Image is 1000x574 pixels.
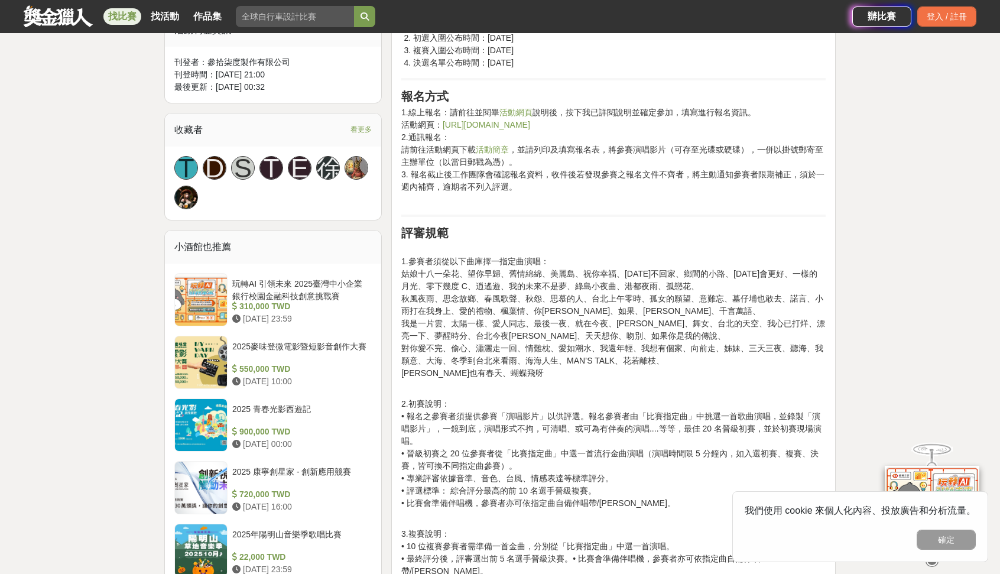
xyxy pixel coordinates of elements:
div: 2025麥味登微電影暨短影音創作大賽 [232,340,367,363]
a: S [231,156,255,180]
div: [DATE] 23:59 [232,313,367,325]
div: 刊登者： 參拾柒度製作有限公司 [174,56,372,69]
li: 初選入圍公布時間：[DATE] [413,32,826,44]
div: 玩轉AI 引領未來 2025臺灣中小企業銀行校園金融科技創意挑戰賽 [232,278,367,300]
a: T [174,156,198,180]
a: 2025 康寧創星家 - 創新應用競賽 720,000 TWD [DATE] 16:00 [174,461,372,514]
div: 900,000 TWD [232,426,367,438]
li: 決選名單公布時間：[DATE] [413,57,826,69]
div: 310,000 TWD [232,300,367,313]
a: 2025 青春光影西遊記 900,000 TWD [DATE] 00:00 [174,398,372,452]
div: 550,000 TWD [232,363,367,375]
a: 2025麥味登微電影暨短影音創作大賽 550,000 TWD [DATE] 10:00 [174,336,372,389]
div: 登入 / 註冊 [917,7,976,27]
a: E [288,156,311,180]
div: [DATE] 10:00 [232,375,367,388]
button: 確定 [917,530,976,550]
a: 徐 [316,156,340,180]
div: 小酒館也推薦 [165,231,381,264]
div: 720,000 TWD [232,488,367,501]
a: 活動網頁 [499,108,533,117]
a: 玩轉AI 引領未來 2025臺灣中小企業銀行校園金融科技創意挑戰賽 310,000 TWD [DATE] 23:59 [174,273,372,326]
span: 我們使用 cookie 來個人化內容、投放廣告和分析流量。 [745,505,976,515]
a: 找活動 [146,8,184,25]
div: 2025 康寧創星家 - 創新應用競賽 [232,466,367,488]
img: Avatar [345,157,368,179]
span: 看更多 [350,123,372,136]
li: 複賽入圍公布時間：[DATE] [413,44,826,57]
a: Avatar [174,186,198,209]
div: 22,000 TWD [232,551,367,563]
img: d2146d9a-e6f6-4337-9592-8cefde37ba6b.png [885,465,979,544]
div: [DATE] 16:00 [232,501,367,513]
input: 全球自行車設計比賽 [236,6,354,27]
a: 作品集 [189,8,226,25]
div: 2025 青春光影西遊記 [232,403,367,426]
p: 2.初賽說明： • 報名之參賽者須提供參賽「演唱影片」以供評選。報名參賽者由「比賽指定曲」中挑選一首歌曲演唱，並錄製「演唱影片」，一鏡到底，演唱形式不拘，可清唱、或可為有伴奏的演唱....等等，... [401,398,826,522]
a: 辦比賽 [852,7,911,27]
div: 2025年陽明山音樂季歌唱比賽 [232,528,367,551]
a: D [203,156,226,180]
strong: 評審規範 [401,226,449,239]
a: [URL][DOMAIN_NAME] [443,120,530,129]
a: T [259,156,283,180]
div: [DATE] 00:00 [232,438,367,450]
strong: 報名方式 [401,90,449,103]
span: 收藏者 [174,125,203,135]
div: 刊登時間： [DATE] 21:00 [174,69,372,81]
a: Avatar [345,156,368,180]
p: 1.參賽者須從以下曲庫擇一指定曲演唱： 姑娘十八一朵花、望你早歸、舊情綿綿、美麗島、祝你幸福、[DATE]不回家、鄉間的小路、[DATE]會更好、一樣的月光、零下幾度 C、逍遙遊、我的未來不是夢... [401,243,826,392]
p: 1.線上報名：請前往並閱畢 說明後，按下我已詳閱說明並確定參加，填寫進行報名資訊。 活動網頁： 2.通訊報名： 請前往活動網頁下載 ，並請列印及填寫報名表，將參賽演唱影片（可存至光碟或硬碟），一... [401,106,826,206]
img: Avatar [175,186,197,209]
div: 最後更新： [DATE] 00:32 [174,81,372,93]
a: 找比賽 [103,8,141,25]
a: 活動簡章 [476,145,509,154]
